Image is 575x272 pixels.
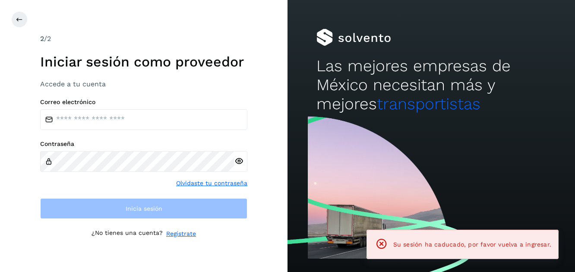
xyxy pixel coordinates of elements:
[316,57,547,114] h2: Las mejores empresas de México necesitan más y mejores
[126,206,162,212] span: Inicia sesión
[377,95,480,113] span: transportistas
[40,140,247,148] label: Contraseña
[40,34,247,44] div: /2
[40,35,44,43] span: 2
[393,241,551,248] span: Su sesión ha caducado, por favor vuelva a ingresar.
[166,229,196,238] a: Regístrate
[176,179,247,188] a: Olvidaste tu contraseña
[40,54,247,70] h1: Iniciar sesión como proveedor
[40,98,247,106] label: Correo electrónico
[40,80,247,88] h3: Accede a tu cuenta
[40,198,247,219] button: Inicia sesión
[92,229,163,238] p: ¿No tienes una cuenta?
